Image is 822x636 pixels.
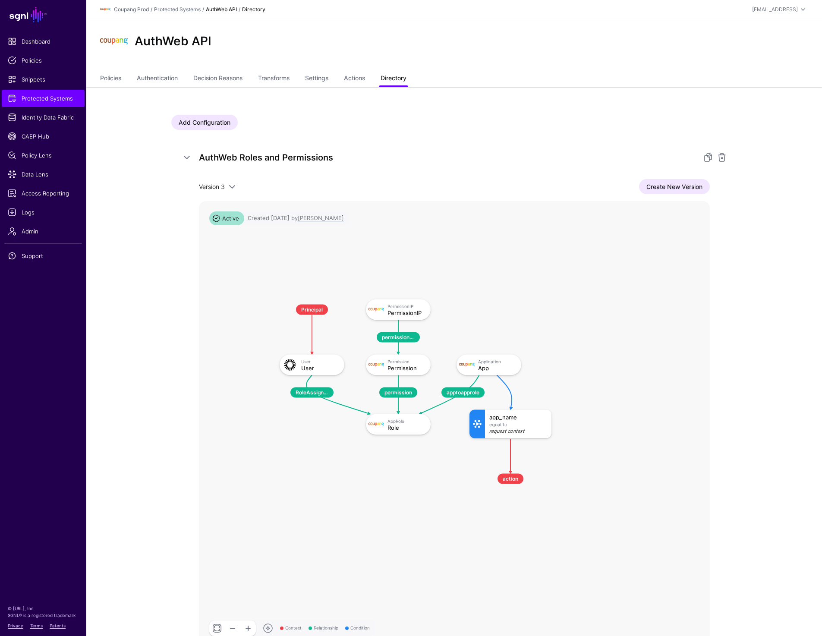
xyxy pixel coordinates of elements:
a: Dashboard [2,33,85,50]
span: Admin [8,227,79,236]
a: Add Configuration [171,115,238,130]
img: svg+xml;base64,PHN2ZyBpZD0iTG9nbyIgeG1sbnM9Imh0dHA6Ly93d3cudzMub3JnLzIwMDAvc3ZnIiB3aWR0aD0iMTIxLj... [368,302,384,318]
a: Decision Reasons [193,71,243,87]
span: apptoapprole [441,387,485,398]
a: Policy Lens [2,147,85,164]
a: Transforms [258,71,290,87]
span: Policy Lens [8,151,79,160]
a: Patents [50,623,66,628]
app-identifier: [PERSON_NAME] [298,214,344,221]
a: Authentication [137,71,178,87]
a: Privacy [8,623,23,628]
a: Identity Data Fabric [2,109,85,126]
span: Policies [8,56,79,65]
h5: AuthWeb Roles and Permissions [199,151,693,164]
span: Relationship [309,625,338,631]
div: AppRole [387,418,425,423]
a: Terms [30,623,43,628]
a: Directory [381,71,406,87]
div: User [301,359,338,364]
span: Logs [8,208,79,217]
div: PermissionIP [387,309,425,315]
a: Policies [2,52,85,69]
a: Snippets [2,71,85,88]
div: / [237,6,242,13]
strong: Directory [242,6,265,13]
img: svg+xml;base64,PHN2ZyBpZD0iTG9nbyIgeG1sbnM9Imh0dHA6Ly93d3cudzMub3JnLzIwMDAvc3ZnIiB3aWR0aD0iMTIxLj... [368,357,384,373]
div: PermissionIP [387,303,425,309]
p: SGNL® is a registered trademark [8,612,79,619]
span: Identity Data Fabric [8,113,79,122]
a: Logs [2,204,85,221]
div: Role [387,424,425,430]
span: Snippets [8,75,79,84]
img: svg+xml;base64,PHN2ZyBpZD0iTG9nbyIgeG1sbnM9Imh0dHA6Ly93d3cudzMub3JnLzIwMDAvc3ZnIiB3aWR0aD0iMTIxLj... [459,357,475,373]
span: permissioniptopermission [377,332,420,343]
span: CAEP Hub [8,132,79,141]
div: Application [478,359,515,364]
div: Request Context [489,429,547,434]
div: / [201,6,206,13]
a: SGNL [5,5,81,24]
span: Dashboard [8,37,79,46]
h2: AuthWeb API [135,34,211,49]
span: Version 3 [199,183,225,190]
a: CAEP Hub [2,128,85,145]
span: Condition [345,625,370,631]
span: Access Reporting [8,189,79,198]
a: Actions [344,71,365,87]
div: User [301,365,338,371]
img: svg+xml;base64,PHN2ZyBpZD0iTG9nbyIgeG1sbnM9Imh0dHA6Ly93d3cudzMub3JnLzIwMDAvc3ZnIiB3aWR0aD0iMTIxLj... [368,417,384,432]
strong: AuthWeb API [206,6,237,13]
div: App [478,365,515,371]
div: Permission [387,359,425,364]
span: action [498,474,523,484]
img: svg+xml;base64,PHN2ZyBpZD0iTG9nbyIgeG1sbnM9Imh0dHA6Ly93d3cudzMub3JnLzIwMDAvc3ZnIiB3aWR0aD0iMTIxLj... [100,28,128,55]
a: Admin [2,223,85,240]
span: Protected Systems [8,94,79,103]
span: permission [379,387,417,398]
span: Context [280,625,302,631]
div: Permission [387,365,425,371]
span: Data Lens [8,170,79,179]
span: RoleAssignment [290,387,334,398]
a: Policies [100,71,121,87]
a: Access Reporting [2,185,85,202]
div: / [149,6,154,13]
span: Active [209,211,244,225]
a: Create New Version [639,179,710,194]
img: svg+xml;base64,PHN2ZyBpZD0iTG9nbyIgeG1sbnM9Imh0dHA6Ly93d3cudzMub3JnLzIwMDAvc3ZnIiB3aWR0aD0iMTIxLj... [100,4,110,15]
a: Protected Systems [2,90,85,107]
span: Principal [296,305,328,315]
a: Coupang Prod [114,6,149,13]
div: Equal To [489,422,547,427]
a: Settings [305,71,328,87]
span: Support [8,252,79,260]
a: Protected Systems [154,6,201,13]
div: [EMAIL_ADDRESS] [752,6,798,13]
div: app_name [489,414,547,420]
a: Data Lens [2,166,85,183]
div: Created [DATE] by [248,214,344,223]
p: © [URL], Inc [8,605,79,612]
img: svg+xml;base64,PHN2ZyB3aWR0aD0iNjQiIGhlaWdodD0iNjQiIHZpZXdCb3g9IjAgMCA2NCA2NCIgZmlsbD0ibm9uZSIgeG... [282,357,298,373]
